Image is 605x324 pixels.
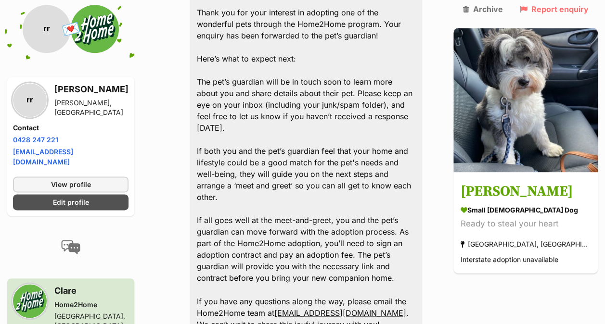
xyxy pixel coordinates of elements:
img: Home2Home profile pic [71,5,119,53]
h3: [PERSON_NAME] [54,83,129,96]
span: 💌 [60,19,82,39]
span: Interstate adoption unavailable [461,256,558,264]
div: Home2Home [54,299,129,309]
h4: Contact [13,123,129,133]
a: [PERSON_NAME] small [DEMOGRAPHIC_DATA] Dog Ready to steal your heart [GEOGRAPHIC_DATA], [GEOGRAPH... [453,174,598,274]
span: View profile [51,179,91,189]
div: rr [23,5,71,53]
div: rr [13,83,47,117]
img: Louie [453,28,598,172]
a: Edit profile [13,194,129,210]
div: [PERSON_NAME], [GEOGRAPHIC_DATA] [54,98,129,117]
h3: Clare [54,284,129,298]
a: Report enquiry [519,5,588,13]
a: View profile [13,176,129,192]
div: [GEOGRAPHIC_DATA], [GEOGRAPHIC_DATA] [461,238,591,251]
img: conversation-icon-4a6f8262b818ee0b60e3300018af0b2d0b884aa5de6e9bcb8d3d4eeb1a70a7c4.svg [61,240,80,254]
img: Home2Home profile pic [13,284,47,318]
a: 0428 247 221 [13,136,58,144]
a: [EMAIL_ADDRESS][DOMAIN_NAME] [274,308,406,317]
div: Ready to steal your heart [461,218,591,231]
a: Archive [463,5,503,13]
div: small [DEMOGRAPHIC_DATA] Dog [461,205,591,215]
a: [EMAIL_ADDRESS][DOMAIN_NAME] [13,148,73,166]
h3: [PERSON_NAME] [461,181,591,203]
span: Edit profile [53,197,89,207]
